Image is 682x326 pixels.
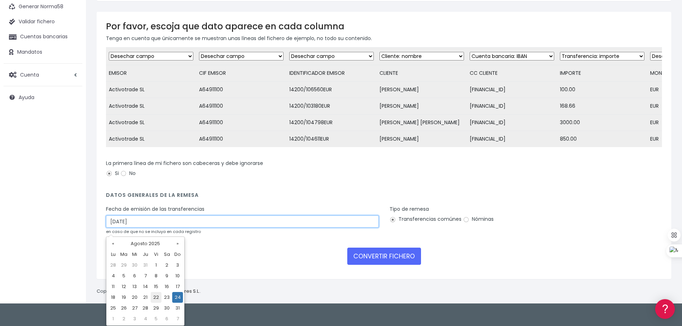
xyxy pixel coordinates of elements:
[161,271,172,281] td: 9
[161,260,172,271] td: 2
[196,98,286,115] td: A64911100
[129,249,140,260] th: Mi
[557,65,647,82] td: IMPORTE
[196,65,286,82] td: CIF EMISOR
[467,98,557,115] td: [FINANCIAL_ID]
[557,98,647,115] td: 168.66
[118,292,129,303] td: 19
[4,45,82,60] a: Mandatos
[118,271,129,281] td: 5
[140,271,151,281] td: 7
[172,292,183,303] td: 24
[151,249,161,260] th: Vi
[140,260,151,271] td: 31
[118,303,129,313] td: 26
[129,260,140,271] td: 30
[377,82,467,98] td: [PERSON_NAME]
[7,102,136,113] a: Problemas habituales
[161,292,172,303] td: 23
[108,281,118,292] td: 11
[7,124,136,135] a: Perfiles de empresas
[4,29,82,44] a: Cuentas bancarias
[161,303,172,313] td: 30
[106,131,196,147] td: Activotrade SL
[7,79,136,86] div: Convertir ficheros
[286,131,377,147] td: 14200/104611EUR
[7,50,136,57] div: Información general
[7,113,136,124] a: Videotutoriales
[106,192,662,202] h4: Datos generales de la remesa
[106,21,662,31] h3: Por favor, escoja que dato aparece en cada columna
[151,281,161,292] td: 15
[118,238,172,249] th: Agosto 2025
[557,131,647,147] td: 850.00
[390,215,461,223] label: Transferencias comúnes
[151,271,161,281] td: 8
[140,313,151,324] td: 4
[286,65,377,82] td: IDENTIFICADOR EMISOR
[557,115,647,131] td: 3000.00
[467,131,557,147] td: [FINANCIAL_ID]
[196,131,286,147] td: A64911100
[377,131,467,147] td: [PERSON_NAME]
[4,14,82,29] a: Validar fichero
[108,238,118,249] th: «
[106,82,196,98] td: Activotrade SL
[106,34,662,42] p: Tenga en cuenta que únicamente se muestran unas líneas del fichero de ejemplo, no todo su contenido.
[172,260,183,271] td: 3
[118,249,129,260] th: Ma
[172,281,183,292] td: 17
[4,90,82,105] a: Ayuda
[161,281,172,292] td: 16
[4,67,82,82] a: Cuenta
[106,205,204,213] label: Fecha de emisión de las transferencias
[129,292,140,303] td: 20
[140,249,151,260] th: Ju
[118,281,129,292] td: 12
[151,292,161,303] td: 22
[347,248,421,265] button: CONVERTIR FICHERO
[172,313,183,324] td: 7
[108,260,118,271] td: 28
[106,98,196,115] td: Activotrade SL
[108,271,118,281] td: 4
[377,115,467,131] td: [PERSON_NAME] [PERSON_NAME]
[129,271,140,281] td: 6
[20,71,39,78] span: Cuenta
[151,260,161,271] td: 1
[286,98,377,115] td: 14200/103180EUR
[172,249,183,260] th: Do
[120,170,136,177] label: No
[467,115,557,131] td: [FINANCIAL_ID]
[129,313,140,324] td: 3
[106,229,201,234] small: en caso de que no se incluya en cada registro
[467,65,557,82] td: CC CLIENTE
[463,215,494,223] label: Nóminas
[140,292,151,303] td: 21
[106,170,119,177] label: Si
[129,303,140,313] td: 27
[108,313,118,324] td: 1
[7,183,136,194] a: API
[19,94,34,101] span: Ayuda
[118,260,129,271] td: 29
[196,115,286,131] td: A64911100
[151,313,161,324] td: 5
[106,160,263,167] label: La primera línea de mi fichero son cabeceras y debe ignorarse
[172,271,183,281] td: 10
[286,115,377,131] td: 14200/104798EUR
[106,65,196,82] td: EMISOR
[7,172,136,179] div: Programadores
[7,191,136,204] button: Contáctanos
[98,206,138,213] a: POWERED BY ENCHANT
[377,98,467,115] td: [PERSON_NAME]
[140,281,151,292] td: 14
[172,303,183,313] td: 31
[108,303,118,313] td: 25
[151,303,161,313] td: 29
[161,249,172,260] th: Sa
[7,154,136,165] a: General
[557,82,647,98] td: 100.00
[140,303,151,313] td: 28
[467,82,557,98] td: [FINANCIAL_ID]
